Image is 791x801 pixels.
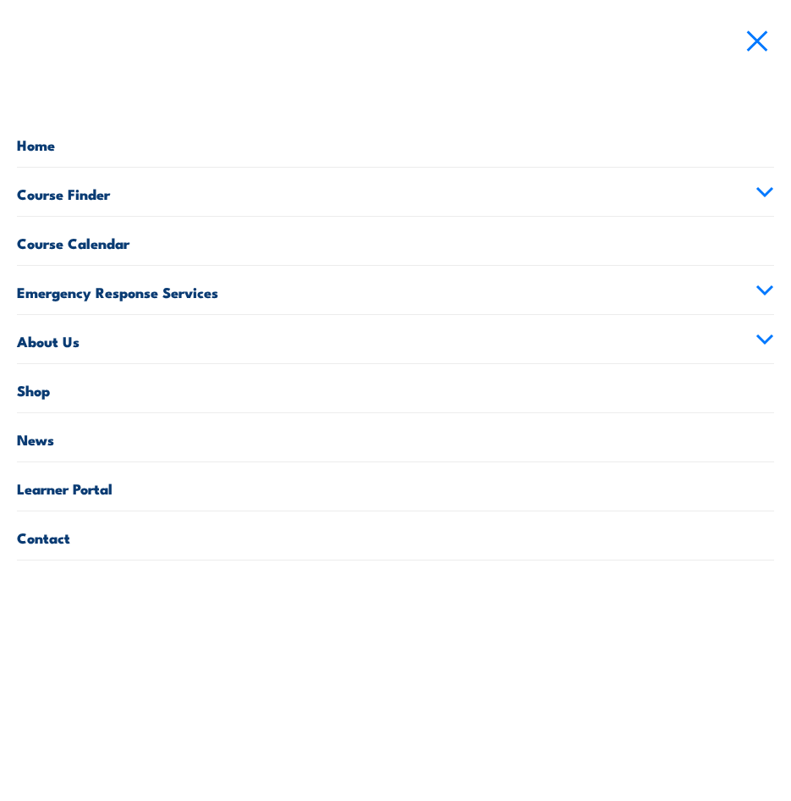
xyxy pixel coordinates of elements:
a: About Us [17,315,774,363]
a: Course Finder [17,168,774,216]
a: Learner Portal [17,462,774,511]
a: Home [17,119,774,167]
a: Emergency Response Services [17,266,774,314]
a: News [17,413,774,461]
a: Contact [17,511,774,560]
a: Shop [17,364,774,412]
a: Course Calendar [17,217,774,265]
